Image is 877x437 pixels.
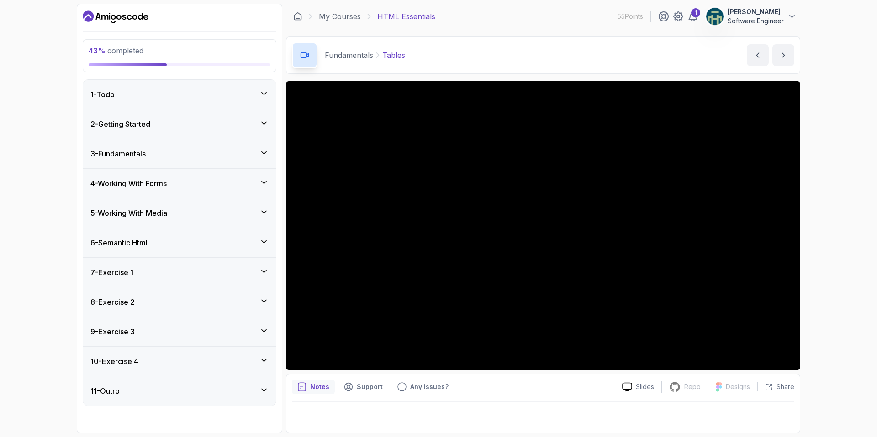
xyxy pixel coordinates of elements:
[90,119,150,130] h3: 2 - Getting Started
[410,382,449,391] p: Any issues?
[83,109,276,139] button: 2-Getting Started
[83,228,276,257] button: 6-Semantic Html
[90,89,115,100] h3: 1 - Todo
[83,317,276,346] button: 9-Exercise 3
[89,46,143,55] span: completed
[90,356,138,367] h3: 10 - Exercise 4
[83,10,148,24] a: Dashboard
[706,7,797,26] button: user profile image[PERSON_NAME]Software Engineer
[90,267,133,278] h3: 7 - Exercise 1
[377,11,435,22] p: HTML Essentials
[83,80,276,109] button: 1-Todo
[706,8,724,25] img: user profile image
[292,380,335,394] button: notes button
[747,44,769,66] button: previous content
[90,208,167,218] h3: 5 - Working With Media
[357,382,383,391] p: Support
[90,178,167,189] h3: 4 - Working With Forms
[684,382,701,391] p: Repo
[90,326,135,337] h3: 9 - Exercise 3
[726,382,750,391] p: Designs
[382,50,405,61] p: Tables
[319,11,361,22] a: My Courses
[777,382,794,391] p: Share
[90,297,135,307] h3: 8 - Exercise 2
[90,148,146,159] h3: 3 - Fundamentals
[83,139,276,168] button: 3-Fundamentals
[90,385,120,396] h3: 11 - Outro
[310,382,329,391] p: Notes
[636,382,654,391] p: Slides
[338,380,388,394] button: Support button
[83,376,276,406] button: 11-Outro
[772,44,794,66] button: next content
[615,382,661,392] a: Slides
[286,81,800,370] iframe: 8 - Forms
[757,382,794,391] button: Share
[90,237,148,248] h3: 6 - Semantic Html
[325,50,373,61] p: Fundamentals
[687,11,698,22] a: 1
[293,12,302,21] a: Dashboard
[83,198,276,228] button: 5-Working With Media
[691,8,700,17] div: 1
[728,16,784,26] p: Software Engineer
[83,169,276,198] button: 4-Working With Forms
[83,287,276,317] button: 8-Exercise 2
[618,12,643,21] p: 55 Points
[83,258,276,287] button: 7-Exercise 1
[89,46,106,55] span: 43 %
[83,347,276,376] button: 10-Exercise 4
[728,7,784,16] p: [PERSON_NAME]
[392,380,454,394] button: Feedback button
